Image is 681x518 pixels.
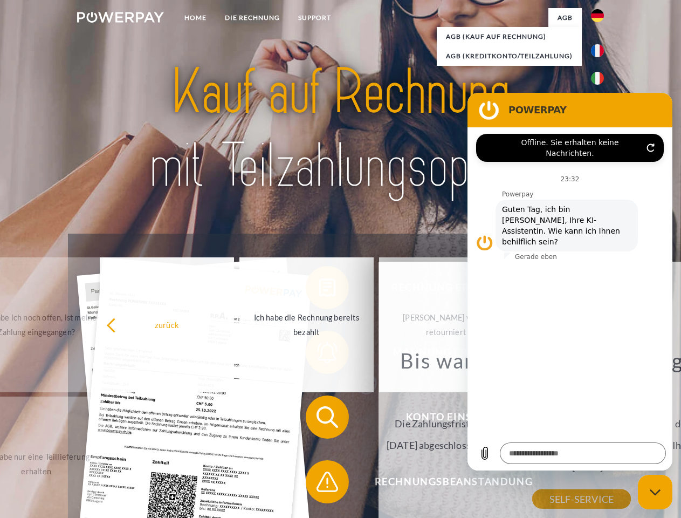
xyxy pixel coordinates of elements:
a: SUPPORT [289,8,340,28]
button: Rechnungsbeanstandung [306,460,586,503]
a: DIE RECHNUNG [216,8,289,28]
img: qb_search.svg [314,404,341,431]
img: de [591,9,604,22]
img: qb_warning.svg [314,468,341,495]
img: it [591,72,604,85]
a: AGB (Kauf auf Rechnung) [437,27,582,46]
a: AGB (Kreditkonto/Teilzahlung) [437,46,582,66]
a: agb [548,8,582,28]
a: Home [175,8,216,28]
iframe: Schaltfläche zum Öffnen des Messaging-Fensters; Konversation läuft [638,475,672,509]
div: Ich habe die Rechnung bereits bezahlt [246,310,367,339]
iframe: Messaging-Fenster [467,93,672,471]
img: title-powerpay_de.svg [103,52,578,207]
a: SELF-SERVICE [532,489,631,509]
img: logo-powerpay-white.svg [77,12,164,23]
button: Konto einsehen [306,396,586,439]
div: zurück [106,317,228,332]
img: fr [591,44,604,57]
